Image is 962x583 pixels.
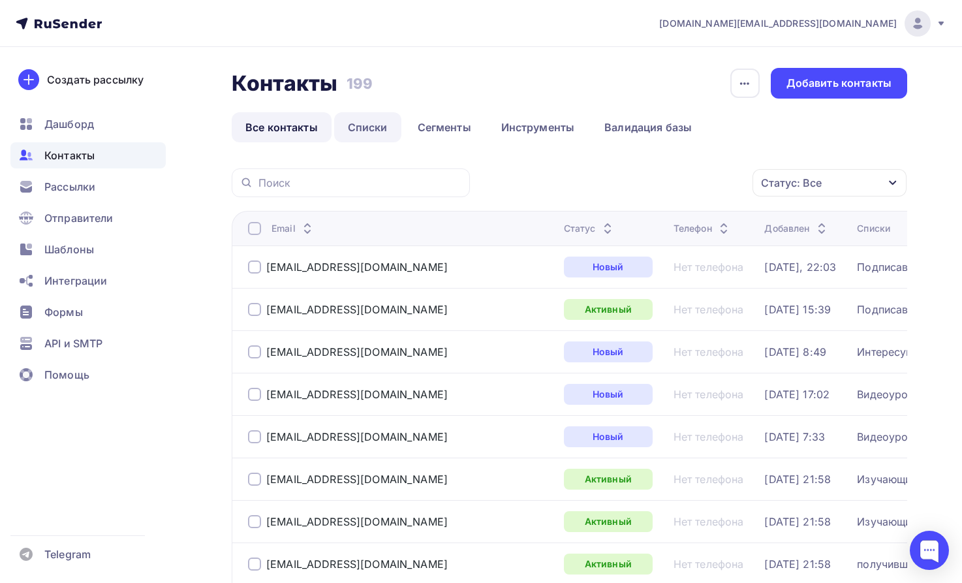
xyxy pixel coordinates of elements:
a: Нет телефона [674,260,744,274]
div: Списки [857,222,890,235]
a: Нет телефона [674,345,744,358]
a: Активный [564,511,653,532]
div: Email [272,222,315,235]
a: [DATE] 21:58 [764,515,831,528]
a: Нет телефона [674,473,744,486]
a: Рассылки [10,174,166,200]
a: Нет телефона [674,558,744,571]
div: Создать рассылку [47,72,144,87]
a: [EMAIL_ADDRESS][DOMAIN_NAME] [266,515,448,528]
a: Контакты [10,142,166,168]
a: [DATE] 8:49 [764,345,826,358]
a: [DATE] 21:58 [764,473,831,486]
a: Шаблоны [10,236,166,262]
a: Новый [564,426,653,447]
span: [DOMAIN_NAME][EMAIL_ADDRESS][DOMAIN_NAME] [659,17,897,30]
a: Активный [564,299,653,320]
a: Новый [564,341,653,362]
a: [EMAIL_ADDRESS][DOMAIN_NAME] [266,558,448,571]
a: Нет телефона [674,430,744,443]
a: Нет телефона [674,303,744,316]
a: [EMAIL_ADDRESS][DOMAIN_NAME] [266,345,448,358]
span: Контакты [44,148,95,163]
a: Сегменты [404,112,485,142]
a: Формы [10,299,166,325]
a: [DOMAIN_NAME][EMAIL_ADDRESS][DOMAIN_NAME] [659,10,946,37]
a: Активный [564,469,653,490]
div: Добавить контакты [786,76,892,91]
a: [EMAIL_ADDRESS][DOMAIN_NAME] [266,260,448,274]
h3: 199 [347,74,373,93]
a: Все контакты [232,112,332,142]
a: [DATE] 7:33 [764,430,825,443]
a: [DATE] 17:02 [764,388,830,401]
a: Инструменты [488,112,589,142]
a: Новый [564,257,653,277]
a: [EMAIL_ADDRESS][DOMAIN_NAME] [266,473,448,486]
a: [EMAIL_ADDRESS][DOMAIN_NAME] [266,430,448,443]
span: Отправители [44,210,114,226]
input: Поиск [258,176,462,190]
span: Помощь [44,367,89,383]
span: Интеграции [44,273,107,289]
a: Валидация базы [591,112,706,142]
a: [DATE] 21:58 [764,558,831,571]
a: Новый [564,384,653,405]
div: Статус [564,222,615,235]
h2: Контакты [232,71,337,97]
a: Списки [334,112,401,142]
button: Статус: Все [752,168,907,197]
a: Активный [564,554,653,575]
a: Нет телефона [674,515,744,528]
span: Формы [44,304,83,320]
a: [EMAIL_ADDRESS][DOMAIN_NAME] [266,303,448,316]
div: Статус: Все [761,175,822,191]
span: Telegram [44,546,91,562]
span: Дашборд [44,116,94,132]
span: Шаблоны [44,242,94,257]
a: Дашборд [10,111,166,137]
span: Рассылки [44,179,95,195]
span: API и SMTP [44,336,102,351]
div: Телефон [674,222,732,235]
a: [DATE] 15:39 [764,303,831,316]
a: Нет телефона [674,388,744,401]
a: [EMAIL_ADDRESS][DOMAIN_NAME] [266,388,448,401]
div: Добавлен [764,222,829,235]
a: [DATE], 22:03 [764,260,836,274]
a: Отправители [10,205,166,231]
